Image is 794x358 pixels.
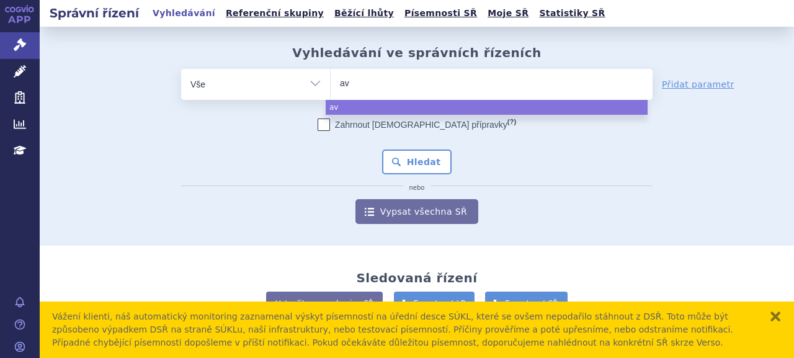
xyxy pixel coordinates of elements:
[40,4,149,22] h2: Správní řízení
[394,292,475,315] a: Exportovat LP
[52,310,757,349] div: Vážení klienti, náš automatický monitoring zaznamenal výskyt písemností na úřední desce SÚKL, kte...
[507,118,516,126] abbr: (?)
[382,150,452,174] button: Hledat
[149,5,219,22] a: Vyhledávání
[331,5,398,22] a: Běžící lhůty
[505,299,558,308] span: Exportovat SŘ
[485,292,568,315] a: Exportovat SŘ
[484,5,532,22] a: Moje SŘ
[535,5,609,22] a: Statistiky SŘ
[222,5,328,22] a: Referenční skupiny
[266,292,383,315] a: Vytvořit novou skupinu SŘ
[414,299,466,308] span: Exportovat LP
[769,310,782,323] button: zavřít
[403,184,431,192] i: nebo
[401,5,481,22] a: Písemnosti SŘ
[662,78,734,91] a: Přidat parametr
[355,199,478,224] a: Vypsat všechna SŘ
[356,271,477,285] h2: Sledovaná řízení
[292,45,542,60] h2: Vyhledávání ve správních řízeních
[318,119,516,131] label: Zahrnout [DEMOGRAPHIC_DATA] přípravky
[326,100,648,115] li: av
